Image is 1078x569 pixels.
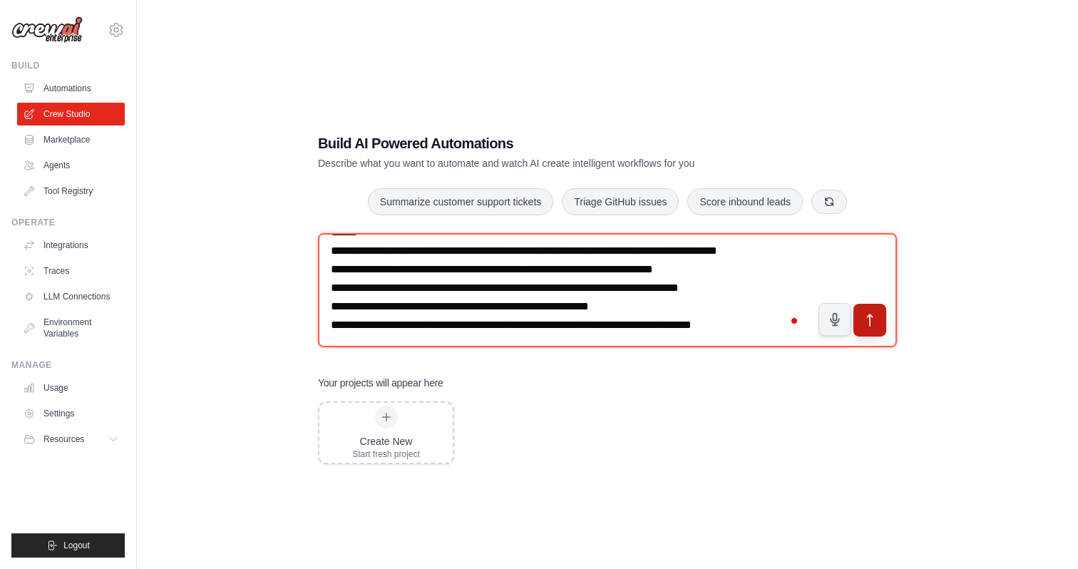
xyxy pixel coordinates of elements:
a: LLM Connections [17,285,125,308]
p: Describe what you want to automate and watch AI create intelligent workflows for you [318,156,797,170]
a: Automations [17,77,125,100]
button: Resources [17,428,125,451]
span: Resources [43,434,84,445]
a: Tool Registry [17,180,125,203]
div: Manage [11,359,125,371]
h1: Build AI Powered Automations [318,133,797,153]
a: Usage [17,376,125,399]
span: Logout [63,540,90,551]
button: Click to speak your automation idea [818,303,851,336]
img: Logo [11,16,83,43]
iframe: Chat Widget [1007,501,1078,569]
div: Operate [11,217,125,228]
button: Get new suggestions [811,190,847,214]
a: Marketplace [17,128,125,151]
button: Triage GitHub issues [562,188,679,215]
div: Start fresh project [352,448,420,460]
button: Logout [11,533,125,558]
a: Crew Studio [17,103,125,125]
div: 聊天小组件 [1007,501,1078,569]
textarea: To enrich screen reader interactions, please activate Accessibility in Grammarly extension settings [318,233,897,347]
a: Settings [17,402,125,425]
a: Integrations [17,234,125,257]
a: Traces [17,260,125,282]
a: Agents [17,154,125,177]
a: Environment Variables [17,311,125,345]
button: Score inbound leads [687,188,803,215]
button: Summarize customer support tickets [368,188,553,215]
div: Build [11,60,125,71]
h3: Your projects will appear here [318,376,443,390]
div: Create New [352,434,420,448]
